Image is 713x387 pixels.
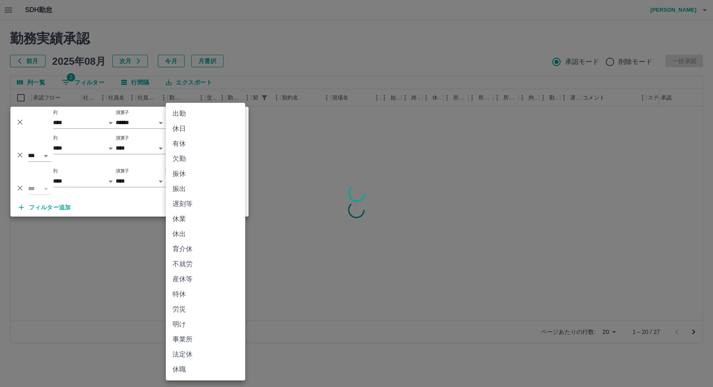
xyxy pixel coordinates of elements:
[166,332,245,347] li: 事業所
[166,121,245,136] li: 休日
[166,136,245,151] li: 有休
[166,272,245,287] li: 産休等
[166,362,245,377] li: 休職
[166,166,245,181] li: 振休
[166,106,245,121] li: 出勤
[166,317,245,332] li: 明け
[166,227,245,242] li: 休出
[166,302,245,317] li: 労災
[166,181,245,196] li: 振出
[166,347,245,362] li: 法定休
[166,196,245,211] li: 遅刻等
[166,242,245,257] li: 育介休
[166,211,245,227] li: 休業
[166,287,245,302] li: 特休
[166,151,245,166] li: 欠勤
[166,257,245,272] li: 不就労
